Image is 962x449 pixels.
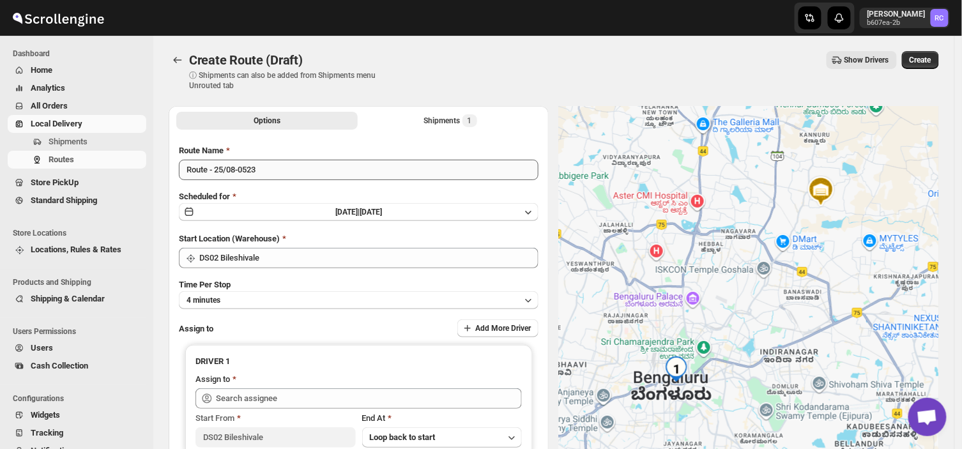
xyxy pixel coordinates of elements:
[360,112,542,130] button: Selected Shipments
[31,294,105,303] span: Shipping & Calendar
[360,208,382,217] span: [DATE]
[475,323,531,333] span: Add More Driver
[335,208,360,217] span: [DATE] |
[216,388,522,409] input: Search assignee
[910,55,931,65] span: Create
[179,291,538,309] button: 4 minutes
[867,9,926,19] p: [PERSON_NAME]
[189,70,390,91] p: ⓘ Shipments can also be added from Shipments menu Unrouted tab
[179,192,230,201] span: Scheduled for
[902,51,939,69] button: Create
[189,52,303,68] span: Create Route (Draft)
[49,155,74,164] span: Routes
[457,319,538,337] button: Add More Driver
[370,432,436,442] span: Loop back to start
[179,280,231,289] span: Time Per Stop
[31,343,53,353] span: Users
[468,116,472,126] span: 1
[176,112,358,130] button: All Route Options
[49,137,88,146] span: Shipments
[664,356,689,382] div: 1
[31,245,121,254] span: Locations, Rules & Rates
[13,393,147,404] span: Configurations
[362,427,522,448] button: Loop back to start
[199,248,538,268] input: Search location
[31,361,88,370] span: Cash Collection
[195,355,522,368] h3: DRIVER 1
[8,406,146,424] button: Widgets
[8,357,146,375] button: Cash Collection
[13,228,147,238] span: Store Locations
[844,55,889,65] span: Show Drivers
[8,290,146,308] button: Shipping & Calendar
[179,146,224,155] span: Route Name
[362,412,522,425] div: End At
[179,160,538,180] input: Eg: Bengaluru Route
[195,413,234,423] span: Start From
[424,114,477,127] div: Shipments
[10,2,106,34] img: ScrollEngine
[179,324,213,333] span: Assign to
[31,178,79,187] span: Store PickUp
[195,373,230,386] div: Assign to
[13,277,147,287] span: Products and Shipping
[8,241,146,259] button: Locations, Rules & Rates
[935,14,944,22] text: RC
[31,428,63,438] span: Tracking
[867,19,926,27] p: b607ea-2b
[908,398,947,436] a: Open chat
[931,9,949,27] span: Rahul Chopra
[31,83,65,93] span: Analytics
[827,51,897,69] button: Show Drivers
[169,51,187,69] button: Routes
[31,410,60,420] span: Widgets
[179,203,538,221] button: [DATE]|[DATE]
[13,326,147,337] span: Users Permissions
[31,195,97,205] span: Standard Shipping
[13,49,147,59] span: Dashboard
[31,101,68,110] span: All Orders
[187,295,220,305] span: 4 minutes
[8,97,146,115] button: All Orders
[8,79,146,97] button: Analytics
[8,151,146,169] button: Routes
[8,339,146,357] button: Users
[8,133,146,151] button: Shipments
[179,234,280,243] span: Start Location (Warehouse)
[8,424,146,442] button: Tracking
[31,65,52,75] span: Home
[860,8,950,28] button: User menu
[31,119,82,128] span: Local Delivery
[254,116,280,126] span: Options
[8,61,146,79] button: Home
